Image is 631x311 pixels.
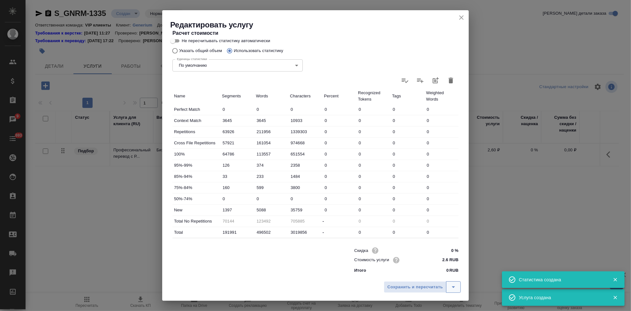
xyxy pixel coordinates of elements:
[222,93,253,99] p: Segments
[172,29,459,37] h4: Расчет стоимости
[391,194,425,203] input: ✎ Введи что-нибудь
[356,105,391,114] input: ✎ Введи что-нибудь
[391,105,425,114] input: ✎ Введи что-нибудь
[174,229,219,236] p: Total
[457,13,466,22] button: close
[174,151,219,157] p: 100%
[356,216,391,226] input: Пустое поле
[323,205,357,215] input: ✎ Введи что-нибудь
[356,172,391,181] input: ✎ Введи что-нибудь
[288,138,323,148] input: ✎ Введи что-нибудь
[255,116,289,125] input: ✎ Введи что-нибудь
[424,149,459,159] input: ✎ Введи что-нибудь
[174,185,219,191] p: 75%-84%
[170,20,469,30] h2: Редактировать услугу
[174,218,219,224] p: Total No Repetitions
[174,162,219,169] p: 95%-99%
[288,161,323,170] input: ✎ Введи что-нибудь
[391,183,425,192] input: ✎ Введи что-нибудь
[177,63,209,68] button: По умолчанию
[323,149,357,159] input: ✎ Введи что-нибудь
[356,228,391,237] input: ✎ Введи что-нибудь
[356,149,391,159] input: ✎ Введи что-нибудь
[424,228,459,237] input: ✎ Введи что-нибудь
[391,149,425,159] input: ✎ Введи что-нибудь
[519,277,603,283] div: Статистика создана
[424,138,459,148] input: ✎ Введи что-нибудь
[391,138,425,148] input: ✎ Введи что-нибудь
[323,183,357,192] input: ✎ Введи что-нибудь
[443,73,459,88] button: Удалить статистику
[255,161,289,170] input: ✎ Введи что-нибудь
[428,73,443,88] button: Добавить статистику в работы
[288,116,323,125] input: ✎ Введи что-нибудь
[220,216,255,226] input: Пустое поле
[220,116,255,125] input: ✎ Введи что-нибудь
[323,217,357,225] div: -
[397,73,413,88] label: Обновить статистику
[256,93,287,99] p: Words
[255,149,289,159] input: ✎ Введи что-нибудь
[220,105,255,114] input: ✎ Введи что-нибудь
[384,281,461,293] div: split button
[356,194,391,203] input: ✎ Введи что-нибудь
[220,127,255,136] input: ✎ Введи что-нибудь
[174,106,219,113] p: Perfect Match
[288,194,323,203] input: ✎ Введи что-нибудь
[220,149,255,159] input: ✎ Введи что-нибудь
[424,205,459,215] input: ✎ Введи что-нибудь
[220,138,255,148] input: ✎ Введи что-нибудь
[288,149,323,159] input: ✎ Введи что-нибудь
[255,216,289,226] input: Пустое поле
[255,172,289,181] input: ✎ Введи что-нибудь
[391,205,425,215] input: ✎ Введи что-нибудь
[384,281,446,293] button: Сохранить и пересчитать
[174,196,219,202] p: 50%-74%
[391,161,425,170] input: ✎ Введи что-нибудь
[391,127,425,136] input: ✎ Введи что-нибудь
[255,138,289,148] input: ✎ Введи что-нибудь
[323,105,357,114] input: ✎ Введи что-нибудь
[174,140,219,146] p: Cross File Repetitions
[323,116,357,125] input: ✎ Введи что-нибудь
[426,90,457,102] p: Weighted Words
[413,73,428,88] label: Слить статистику
[391,172,425,181] input: ✎ Введи что-нибудь
[435,255,459,265] input: ✎ Введи что-нибудь
[255,194,289,203] input: ✎ Введи что-нибудь
[424,194,459,203] input: ✎ Введи что-нибудь
[356,205,391,215] input: ✎ Введи что-нибудь
[290,93,321,99] p: Characters
[424,216,459,226] input: Пустое поле
[609,277,622,283] button: Закрыть
[255,105,289,114] input: ✎ Введи что-нибудь
[424,127,459,136] input: ✎ Введи что-нибудь
[449,267,459,274] p: RUB
[174,118,219,124] p: Context Match
[174,93,219,99] p: Name
[392,93,423,99] p: Tags
[323,172,357,181] input: ✎ Введи что-нибудь
[288,172,323,181] input: ✎ Введи что-нибудь
[288,228,323,237] input: ✎ Введи что-нибудь
[288,183,323,192] input: ✎ Введи что-нибудь
[391,116,425,125] input: ✎ Введи что-нибудь
[391,228,425,237] input: ✎ Введи что-нибудь
[387,284,443,291] span: Сохранить и пересчитать
[172,59,303,72] div: По умолчанию
[255,127,289,136] input: ✎ Введи что-нибудь
[356,127,391,136] input: ✎ Введи что-нибудь
[424,105,459,114] input: ✎ Введи что-нибудь
[323,229,357,236] div: -
[255,183,289,192] input: ✎ Введи что-нибудь
[255,205,289,215] input: ✎ Введи что-нибудь
[356,161,391,170] input: ✎ Введи что-нибудь
[323,194,357,203] input: ✎ Введи что-нибудь
[358,90,389,102] p: Recognized Tokens
[288,216,323,226] input: Пустое поле
[391,216,425,226] input: Пустое поле
[356,138,391,148] input: ✎ Введи что-нибудь
[220,194,255,203] input: ✎ Введи что-нибудь
[220,161,255,170] input: ✎ Введи что-нибудь
[323,138,357,148] input: ✎ Введи что-нибудь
